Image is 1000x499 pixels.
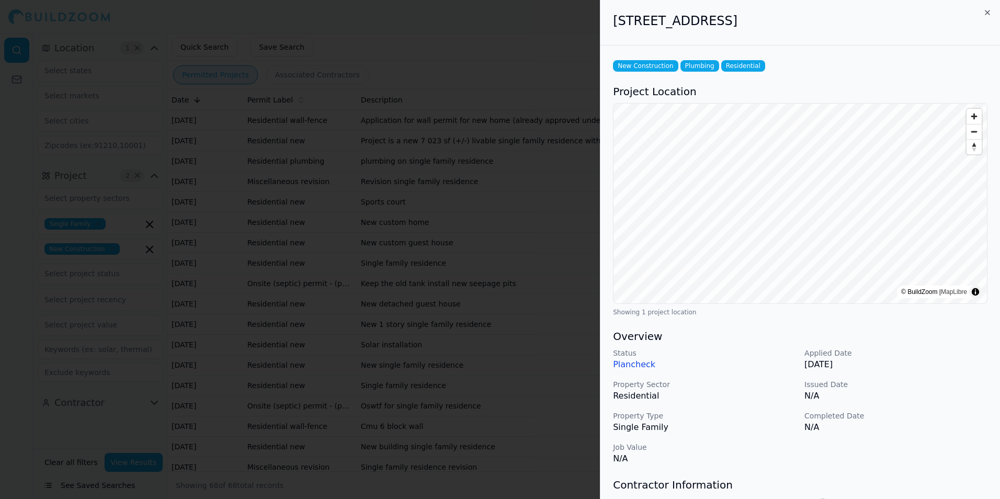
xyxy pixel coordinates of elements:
p: Completed Date [804,411,987,421]
p: Residential [613,390,796,402]
span: Residential [721,60,765,72]
span: New Construction [613,60,678,72]
canvas: Map [613,104,987,303]
button: Reset bearing to north [967,139,982,154]
h2: [STREET_ADDRESS] [613,13,987,29]
p: Property Sector [613,379,796,390]
p: Property Type [613,411,796,421]
div: © BuildZoom | [901,287,967,297]
h3: Contractor Information [613,478,987,492]
p: Applied Date [804,348,987,358]
p: Job Value [613,442,796,452]
p: Plancheck [613,358,796,371]
summary: Toggle attribution [969,286,982,298]
p: N/A [804,421,987,434]
h3: Overview [613,329,987,344]
button: Zoom out [967,124,982,139]
p: N/A [804,390,987,402]
p: [DATE] [804,358,987,371]
a: MapLibre [941,288,967,296]
p: N/A [613,452,796,465]
p: Status [613,348,796,358]
span: Plumbing [680,60,719,72]
p: Single Family [613,421,796,434]
div: Showing 1 project location [613,308,987,316]
h3: Project Location [613,84,987,99]
button: Zoom in [967,109,982,124]
p: Issued Date [804,379,987,390]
